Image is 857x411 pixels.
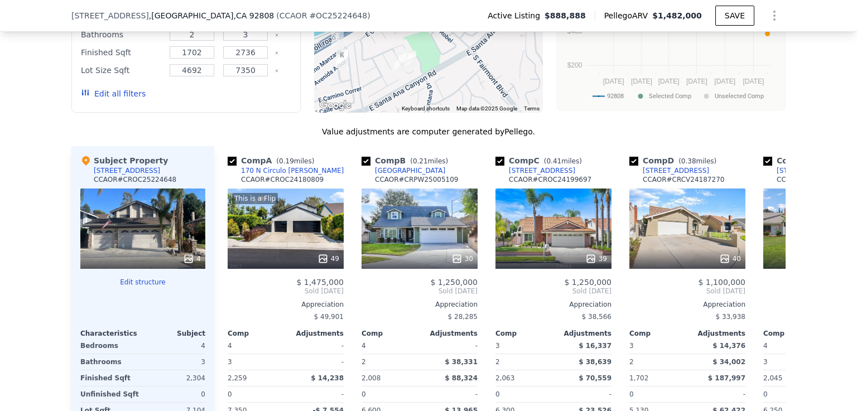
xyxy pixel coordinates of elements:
[763,155,854,166] div: Comp E
[631,78,652,85] text: [DATE]
[362,166,445,175] a: [GEOGRAPHIC_DATA]
[743,78,764,85] text: [DATE]
[567,61,582,69] text: $200
[241,175,324,184] div: CCAOR # CROC24180809
[495,354,551,370] div: 2
[495,390,500,398] span: 0
[422,386,478,402] div: -
[629,342,634,350] span: 3
[399,46,421,74] div: 6183 E Paseo Rio Verde
[406,157,452,165] span: ( miles)
[228,166,344,175] a: 170 N Circulo [PERSON_NAME]
[495,155,586,166] div: Comp C
[362,374,381,382] span: 2,008
[585,253,607,264] div: 39
[564,278,612,287] span: $ 1,250,000
[488,10,545,21] span: Active Listing
[451,253,473,264] div: 30
[763,374,782,382] span: 2,045
[362,155,452,166] div: Comp B
[362,329,420,338] div: Comp
[509,175,591,184] div: CCAOR # CROC24199697
[81,62,163,78] div: Lot Size Sqft
[80,338,141,354] div: Bedrooms
[674,157,721,165] span: ( miles)
[275,33,279,37] button: Clear
[314,313,344,321] span: $ 49,901
[495,166,575,175] a: [STREET_ADDRESS]
[272,157,319,165] span: ( miles)
[241,166,344,175] div: 170 N Circulo [PERSON_NAME]
[495,287,612,296] span: Sold [DATE]
[362,287,478,296] span: Sold [DATE]
[579,358,612,366] span: $ 38,639
[362,390,366,398] span: 0
[311,374,344,382] span: $ 14,238
[81,88,146,99] button: Edit all filters
[652,11,702,20] span: $1,482,000
[658,78,680,85] text: [DATE]
[579,374,612,382] span: $ 70,559
[228,374,247,382] span: 2,259
[714,78,735,85] text: [DATE]
[629,155,721,166] div: Comp D
[629,354,685,370] div: 2
[629,287,745,296] span: Sold [DATE]
[686,78,707,85] text: [DATE]
[279,157,294,165] span: 0.19
[233,11,274,20] span: , CA 92808
[275,69,279,73] button: Clear
[390,48,411,76] div: 137 N Avenida Cienega
[545,10,586,21] span: $888,888
[448,313,478,321] span: $ 28,285
[228,329,286,338] div: Comp
[375,175,459,184] div: CCAOR # CRPW25005109
[607,93,624,100] text: 92808
[288,386,344,402] div: -
[763,4,786,27] button: Show Options
[629,329,687,338] div: Comp
[629,166,709,175] a: [STREET_ADDRESS]
[317,98,354,113] a: Open this area in Google Maps (opens a new window)
[413,157,428,165] span: 0.21
[228,287,344,296] span: Sold [DATE]
[687,329,745,338] div: Adjustments
[629,374,648,382] span: 1,702
[286,329,344,338] div: Adjustments
[643,166,709,175] div: [STREET_ADDRESS]
[183,253,201,264] div: 4
[80,155,168,166] div: Subject Property
[81,45,163,60] div: Finished Sqft
[80,329,143,338] div: Characteristics
[582,313,612,321] span: $ 38,566
[143,329,205,338] div: Subject
[80,370,141,386] div: Finished Sqft
[495,329,553,338] div: Comp
[763,390,768,398] span: 0
[456,105,517,112] span: Map data ©2025 Google
[719,253,741,264] div: 40
[445,358,478,366] span: $ 38,331
[71,10,149,21] span: [STREET_ADDRESS]
[540,157,586,165] span: ( miles)
[81,27,163,42] div: Bathrooms
[327,26,348,54] div: 6065 E Camino Manzano
[80,278,205,287] button: Edit structure
[690,386,745,402] div: -
[430,278,478,287] span: $ 1,250,000
[80,354,141,370] div: Bathrooms
[546,157,561,165] span: 0.41
[228,342,232,350] span: 4
[375,166,445,175] div: [GEOGRAPHIC_DATA]
[629,300,745,309] div: Appreciation
[402,105,450,113] button: Keyboard shortcuts
[145,386,205,402] div: 0
[362,342,366,350] span: 4
[288,338,344,354] div: -
[362,354,417,370] div: 2
[80,386,141,402] div: Unfinished Sqft
[509,166,575,175] div: [STREET_ADDRESS]
[495,300,612,309] div: Appreciation
[288,354,344,370] div: -
[420,329,478,338] div: Adjustments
